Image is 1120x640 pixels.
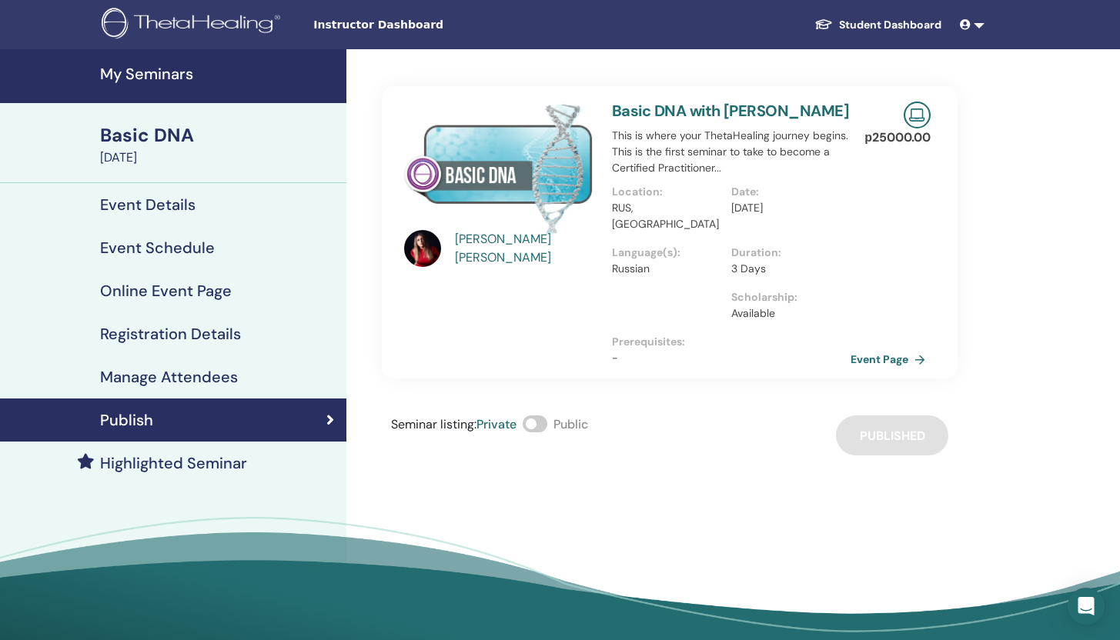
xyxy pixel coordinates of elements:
h4: Online Event Page [100,282,232,300]
p: Date : [731,184,841,200]
p: Language(s) : [612,245,722,261]
img: default.jpg [404,230,441,267]
p: Russian [612,261,722,277]
p: RUS, [GEOGRAPHIC_DATA] [612,200,722,232]
p: Duration : [731,245,841,261]
h4: Event Details [100,195,196,214]
h4: Publish [100,411,153,429]
p: Available [731,305,841,322]
h4: Event Schedule [100,238,215,257]
a: Basic DNA[DATE] [91,122,346,167]
p: 3 Days [731,261,841,277]
span: Private [476,416,517,432]
div: Basic DNA [100,122,337,148]
img: Live Online Seminar [904,102,931,128]
img: Basic DNA [404,102,593,235]
div: [DATE] [100,148,337,167]
a: [PERSON_NAME] [PERSON_NAME] [455,230,597,267]
h4: Manage Attendees [100,368,238,386]
h4: My Seminars [100,65,337,83]
h4: Registration Details [100,325,241,343]
h4: Highlighted Seminar [100,454,247,472]
div: Open Intercom Messenger [1068,588,1105,625]
p: р 25000.00 [864,128,931,147]
a: Event Page [851,348,931,371]
span: Instructor Dashboard [313,17,544,33]
span: Public [553,416,588,432]
p: Scholarship : [731,289,841,305]
p: Location : [612,184,722,200]
p: - [612,350,851,366]
p: [DATE] [731,200,841,216]
span: Seminar listing : [391,416,476,432]
a: Basic DNA with [PERSON_NAME] [612,101,849,121]
img: logo.png [102,8,286,42]
a: Student Dashboard [802,11,954,39]
p: This is where your ThetaHealing journey begins. This is the first seminar to take to become a Cer... [612,128,851,176]
p: Prerequisites : [612,334,851,350]
img: graduation-cap-white.svg [814,18,833,31]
